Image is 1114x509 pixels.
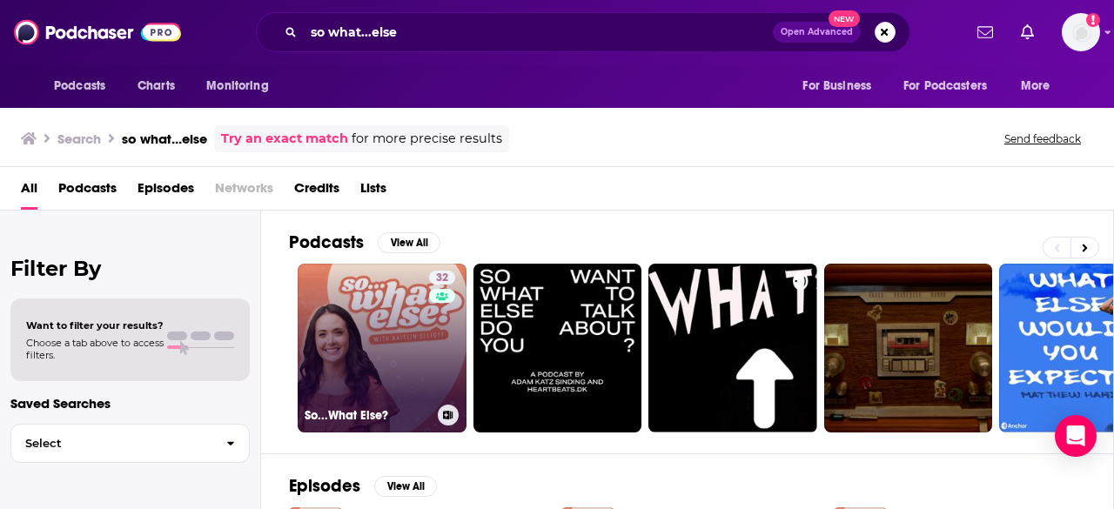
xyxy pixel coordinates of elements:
span: Select [11,438,212,449]
a: 32So...What Else? [298,264,466,432]
svg: Add a profile image [1086,13,1100,27]
h3: So...What Else? [305,408,431,423]
a: PodcastsView All [289,231,440,253]
span: For Business [802,74,871,98]
span: Networks [215,174,273,210]
a: Episodes [138,174,194,210]
span: Open Advanced [781,28,853,37]
button: open menu [194,70,291,103]
img: Podchaser - Follow, Share and Rate Podcasts [14,16,181,49]
button: open menu [42,70,128,103]
h2: Episodes [289,475,360,497]
button: Select [10,424,250,463]
span: For Podcasters [903,74,987,98]
span: 32 [436,270,448,287]
h3: so what...else [122,131,207,147]
button: Open AdvancedNew [773,22,861,43]
span: New [829,10,860,27]
h2: Podcasts [289,231,364,253]
button: View All [374,476,437,497]
span: More [1021,74,1050,98]
span: Monitoring [206,74,268,98]
span: for more precise results [352,129,502,149]
div: Search podcasts, credits, & more... [256,12,910,52]
a: Credits [294,174,339,210]
div: Open Intercom Messenger [1055,415,1097,457]
a: Show notifications dropdown [1014,17,1041,47]
a: Podcasts [58,174,117,210]
h2: Filter By [10,256,250,281]
span: Want to filter your results? [26,319,164,332]
button: Show profile menu [1062,13,1100,51]
button: open menu [892,70,1012,103]
button: open menu [790,70,893,103]
button: View All [378,232,440,253]
a: 32 [429,271,455,285]
h3: Search [57,131,101,147]
span: Logged in as BenLaurro [1062,13,1100,51]
a: All [21,174,37,210]
a: Show notifications dropdown [970,17,1000,47]
span: Podcasts [54,74,105,98]
a: EpisodesView All [289,475,437,497]
span: Charts [138,74,175,98]
a: Charts [126,70,185,103]
input: Search podcasts, credits, & more... [304,18,773,46]
span: Choose a tab above to access filters. [26,337,164,361]
img: User Profile [1062,13,1100,51]
a: Try an exact match [221,129,348,149]
button: open menu [1009,70,1072,103]
p: Saved Searches [10,395,250,412]
a: Lists [360,174,386,210]
button: Send feedback [999,131,1086,146]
